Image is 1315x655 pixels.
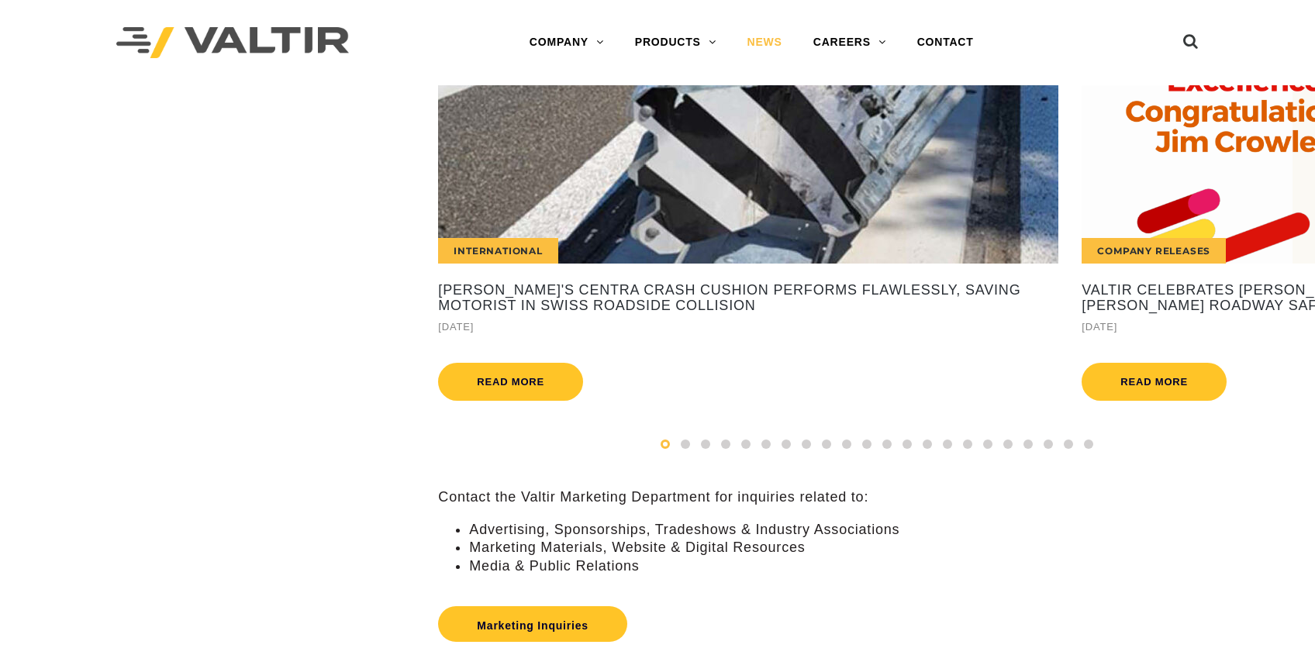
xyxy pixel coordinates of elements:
a: Read more [1082,363,1227,401]
a: Marketing Inquiries [438,606,627,642]
li: Marketing Materials, Website & Digital Resources [469,539,1315,557]
a: International [438,85,1058,264]
li: Advertising, Sponsorships, Tradeshows & Industry Associations [469,521,1315,539]
div: Company Releases [1082,238,1226,264]
a: Read more [438,363,583,401]
a: PRODUCTS [620,27,732,58]
div: International [438,238,557,264]
p: Contact the Valtir Marketing Department for inquiries related to: [438,488,1315,506]
a: COMPANY [514,27,620,58]
a: [PERSON_NAME]'s CENTRA Crash Cushion Performs Flawlessly, Saving Motorist in Swiss Roadside Colli... [438,283,1058,314]
a: NEWS [732,27,798,58]
a: CONTACT [902,27,989,58]
li: Media & Public Relations [469,557,1315,575]
img: Valtir [116,27,349,59]
div: [DATE] [438,318,1058,336]
a: CAREERS [798,27,902,58]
